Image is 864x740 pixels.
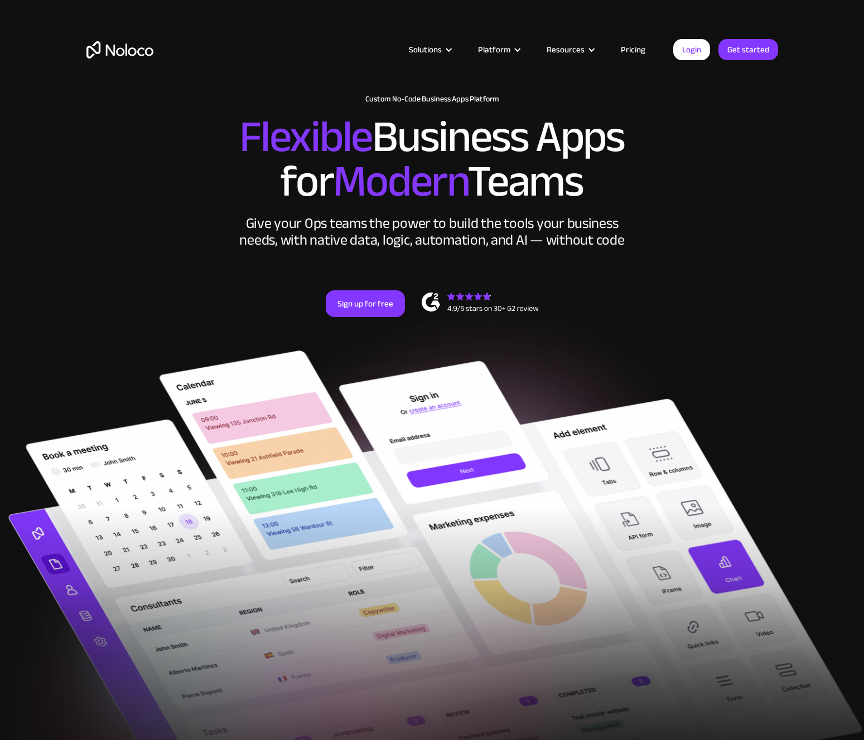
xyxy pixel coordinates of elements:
[237,215,628,249] div: Give your Ops teams the power to build the tools your business needs, with native data, logic, au...
[333,140,467,223] span: Modern
[607,42,659,57] a: Pricing
[395,42,464,57] div: Solutions
[239,95,372,178] span: Flexible
[464,42,533,57] div: Platform
[478,42,510,57] div: Platform
[86,41,153,59] a: home
[409,42,442,57] div: Solutions
[547,42,585,57] div: Resources
[86,115,778,204] h2: Business Apps for Teams
[533,42,607,57] div: Resources
[718,39,778,60] a: Get started
[673,39,710,60] a: Login
[326,290,405,317] a: Sign up for free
